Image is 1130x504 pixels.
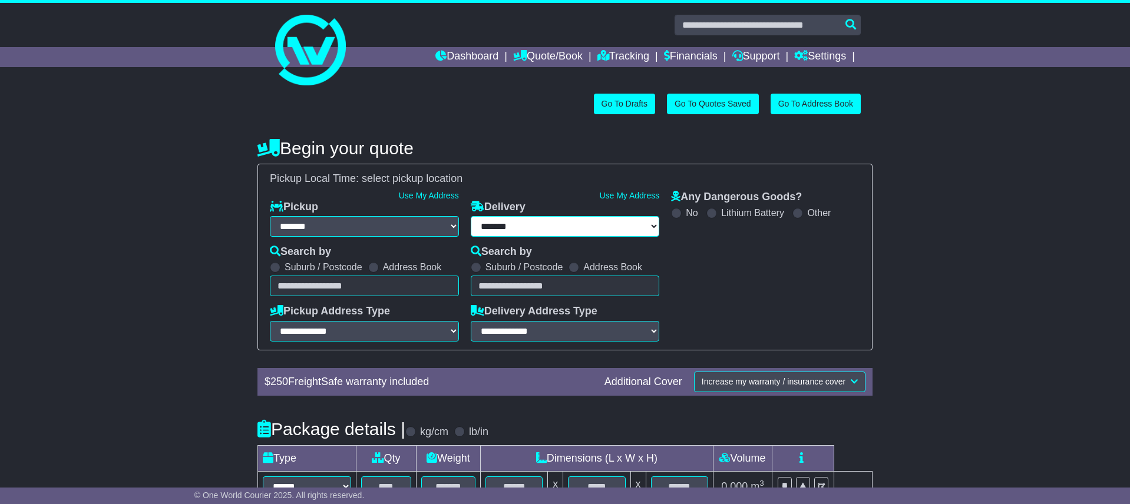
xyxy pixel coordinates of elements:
[257,138,873,158] h4: Begin your quote
[485,261,563,273] label: Suburb / Postcode
[599,376,688,389] div: Additional Cover
[270,246,331,258] label: Search by
[435,47,498,67] a: Dashboard
[599,191,659,200] a: Use My Address
[416,445,480,471] td: Weight
[264,173,866,185] div: Pickup Local Time:
[356,445,417,471] td: Qty
[597,47,649,67] a: Tracking
[513,47,583,67] a: Quote/Book
[671,191,802,204] label: Any Dangerous Goods?
[713,445,772,471] td: Volume
[686,207,698,218] label: No
[471,246,532,258] label: Search by
[694,372,865,392] button: Increase my warranty / insurance cover
[259,376,599,389] div: $ FreightSafe warranty included
[480,445,713,471] td: Dimensions (L x W x H)
[420,426,448,439] label: kg/cm
[751,480,764,492] span: m
[362,173,462,184] span: select pickup location
[721,480,748,492] span: 0.000
[594,94,655,114] a: Go To Drafts
[285,261,362,273] label: Suburb / Postcode
[667,94,759,114] a: Go To Quotes Saved
[270,305,390,318] label: Pickup Address Type
[759,479,764,488] sup: 3
[383,261,442,273] label: Address Book
[721,207,784,218] label: Lithium Battery
[732,47,780,67] a: Support
[702,377,845,386] span: Increase my warranty / insurance cover
[257,419,405,439] h4: Package details |
[630,471,646,502] td: x
[794,47,846,67] a: Settings
[664,47,718,67] a: Financials
[471,305,597,318] label: Delivery Address Type
[399,191,459,200] a: Use My Address
[270,376,288,387] span: 250
[471,201,526,214] label: Delivery
[771,94,861,114] a: Go To Address Book
[270,201,318,214] label: Pickup
[258,445,356,471] td: Type
[194,490,365,500] span: © One World Courier 2025. All rights reserved.
[807,207,831,218] label: Other
[583,261,642,273] label: Address Book
[548,471,563,502] td: x
[469,426,488,439] label: lb/in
